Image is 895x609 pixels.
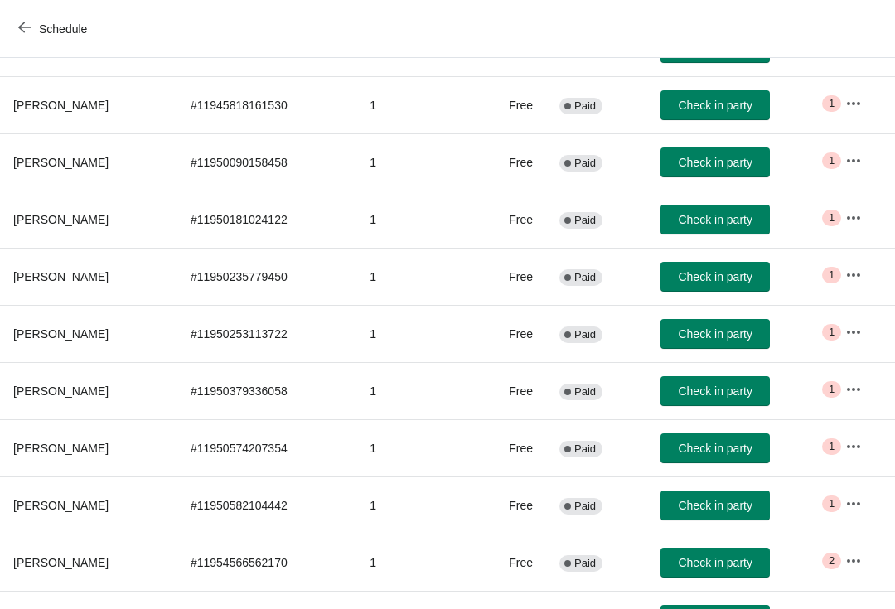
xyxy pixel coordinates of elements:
td: # 11950181024122 [177,191,356,248]
td: 1 [356,133,472,191]
span: Check in party [678,213,752,226]
span: Paid [574,99,596,113]
span: [PERSON_NAME] [13,270,109,283]
td: # 11950235779450 [177,248,356,305]
td: Free [472,305,547,362]
td: 1 [356,534,472,591]
span: [PERSON_NAME] [13,442,109,455]
td: # 11950379336058 [177,362,356,419]
button: Check in party [660,205,770,234]
span: [PERSON_NAME] [13,99,109,112]
span: Paid [574,157,596,170]
button: Check in party [660,147,770,177]
span: 1 [829,211,835,225]
td: 1 [356,191,472,248]
span: Check in party [678,499,752,512]
td: Free [472,419,547,476]
button: Check in party [660,262,770,292]
span: 2 [829,554,835,568]
td: Free [472,362,547,419]
span: Paid [574,385,596,399]
td: 1 [356,305,472,362]
td: # 11950574207354 [177,419,356,476]
td: # 11950253113722 [177,305,356,362]
span: Paid [574,328,596,341]
td: 1 [356,476,472,534]
span: Check in party [678,156,752,169]
td: Free [472,534,547,591]
td: Free [472,248,547,305]
td: # 11950582104442 [177,476,356,534]
td: 1 [356,76,472,133]
span: Check in party [678,556,752,569]
button: Check in party [660,433,770,463]
span: 1 [829,326,835,339]
span: 1 [829,154,835,167]
span: [PERSON_NAME] [13,384,109,398]
span: [PERSON_NAME] [13,499,109,512]
td: 1 [356,419,472,476]
span: Paid [574,557,596,570]
td: # 11954566562170 [177,534,356,591]
span: 1 [829,497,835,510]
td: Free [472,191,547,248]
span: Check in party [678,270,752,283]
span: Check in party [678,384,752,398]
span: Check in party [678,442,752,455]
span: [PERSON_NAME] [13,213,109,226]
button: Check in party [660,548,770,578]
button: Check in party [660,90,770,120]
span: [PERSON_NAME] [13,327,109,341]
span: [PERSON_NAME] [13,156,109,169]
button: Check in party [660,491,770,520]
button: Schedule [8,14,100,44]
button: Check in party [660,376,770,406]
span: 1 [829,440,835,453]
span: Paid [574,214,596,227]
span: 1 [829,97,835,110]
span: Check in party [678,99,752,112]
span: Paid [574,500,596,513]
button: Check in party [660,319,770,349]
span: 1 [829,268,835,282]
span: 1 [829,383,835,396]
span: Check in party [678,327,752,341]
span: Schedule [39,22,87,36]
span: [PERSON_NAME] [13,556,109,569]
td: Free [472,76,547,133]
span: Paid [574,271,596,284]
td: # 11945818161530 [177,76,356,133]
td: 1 [356,248,472,305]
td: Free [472,133,547,191]
td: # 11950090158458 [177,133,356,191]
td: Free [472,476,547,534]
td: 1 [356,362,472,419]
span: Paid [574,442,596,456]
